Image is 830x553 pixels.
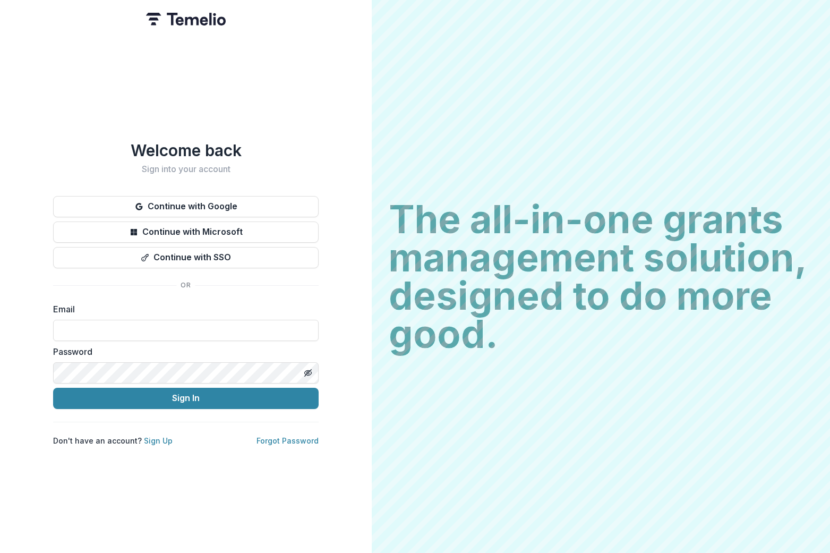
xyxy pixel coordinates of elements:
label: Email [53,303,312,316]
a: Forgot Password [256,436,319,445]
img: Temelio [146,13,226,25]
p: Don't have an account? [53,435,173,446]
button: Continue with Microsoft [53,222,319,243]
h2: Sign into your account [53,164,319,174]
a: Sign Up [144,436,173,445]
button: Continue with SSO [53,247,319,268]
h1: Welcome back [53,141,319,160]
button: Sign In [53,388,319,409]
button: Continue with Google [53,196,319,217]
label: Password [53,345,312,358]
button: Toggle password visibility [300,364,316,381]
